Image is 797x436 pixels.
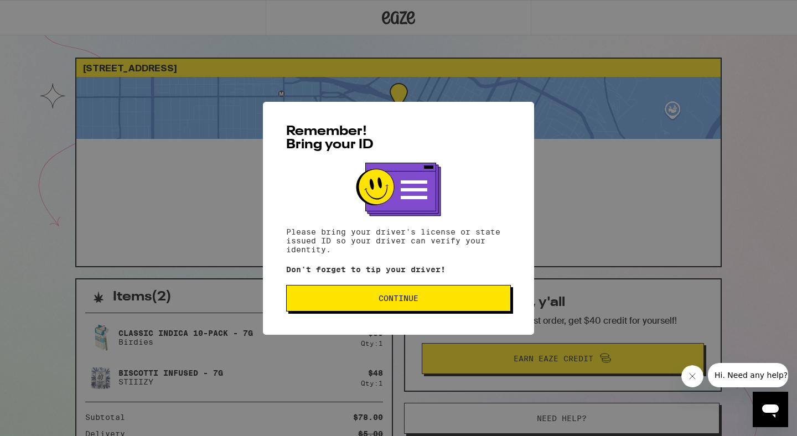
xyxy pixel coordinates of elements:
p: Please bring your driver's license or state issued ID so your driver can verify your identity. [286,227,511,254]
iframe: Button to launch messaging window [753,392,788,427]
p: Don't forget to tip your driver! [286,265,511,274]
iframe: Close message [681,365,703,387]
iframe: Message from company [708,363,788,387]
span: Remember! Bring your ID [286,125,374,152]
button: Continue [286,285,511,312]
span: Continue [379,294,418,302]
